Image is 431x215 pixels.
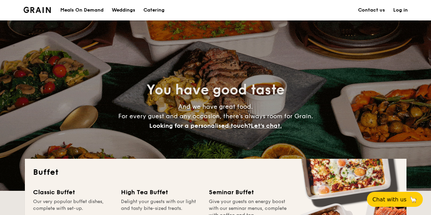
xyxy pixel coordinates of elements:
span: 🦙 [409,196,417,203]
div: Delight your guests with our light and tasty bite-sized treats. [121,198,201,212]
span: Chat with us [372,196,406,203]
div: Classic Buffet [33,187,113,197]
span: Let's chat. [251,122,282,129]
button: Chat with us🦙 [367,192,423,207]
div: Our very popular buffet dishes, complete with set-up. [33,198,113,212]
div: Seminar Buffet [209,187,289,197]
a: Logotype [24,7,51,13]
h2: Buffet [33,167,398,178]
img: Grain [24,7,51,13]
div: High Tea Buffet [121,187,201,197]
